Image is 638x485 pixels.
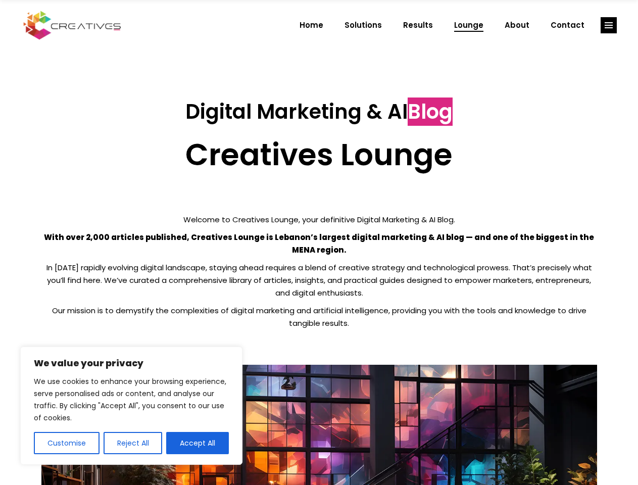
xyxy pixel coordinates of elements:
[41,136,597,173] h2: Creatives Lounge
[41,213,597,226] p: Welcome to Creatives Lounge, your definitive Digital Marketing & AI Blog.
[403,12,433,38] span: Results
[300,12,323,38] span: Home
[444,12,494,38] a: Lounge
[34,357,229,369] p: We value your privacy
[41,304,597,329] p: Our mission is to demystify the complexities of digital marketing and artificial intelligence, pr...
[334,12,392,38] a: Solutions
[551,12,584,38] span: Contact
[104,432,163,454] button: Reject All
[392,12,444,38] a: Results
[34,432,100,454] button: Customise
[41,261,597,299] p: In [DATE] rapidly evolving digital landscape, staying ahead requires a blend of creative strategy...
[540,12,595,38] a: Contact
[44,232,594,255] strong: With over 2,000 articles published, Creatives Lounge is Lebanon’s largest digital marketing & AI ...
[505,12,529,38] span: About
[34,375,229,424] p: We use cookies to enhance your browsing experience, serve personalised ads or content, and analys...
[20,347,242,465] div: We value your privacy
[408,98,453,126] span: Blog
[166,432,229,454] button: Accept All
[345,12,382,38] span: Solutions
[21,10,123,41] img: Creatives
[601,17,617,33] a: link
[41,100,597,124] h3: Digital Marketing & AI
[289,12,334,38] a: Home
[454,12,483,38] span: Lounge
[494,12,540,38] a: About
